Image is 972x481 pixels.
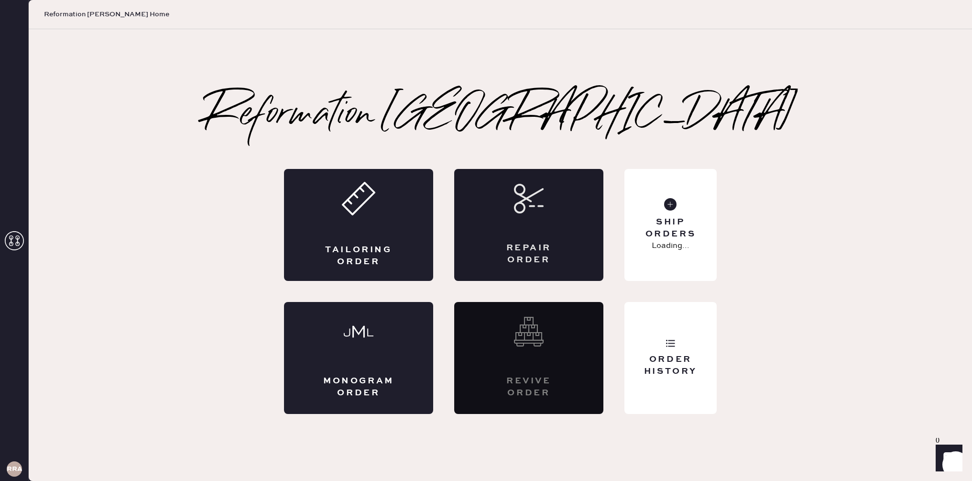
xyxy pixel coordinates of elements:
[322,244,395,268] div: Tailoring Order
[632,354,709,378] div: Order History
[205,96,796,134] h2: Reformation [GEOGRAPHIC_DATA]
[492,242,565,266] div: Repair Order
[7,466,22,472] h3: RRA
[454,302,603,414] div: Interested? Contact us at care@hemster.co
[492,375,565,399] div: Revive order
[652,240,689,252] p: Loading...
[927,438,968,479] iframe: Front Chat
[632,216,709,240] div: Ship Orders
[322,375,395,399] div: Monogram Order
[44,10,169,19] span: Reformation [PERSON_NAME] Home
